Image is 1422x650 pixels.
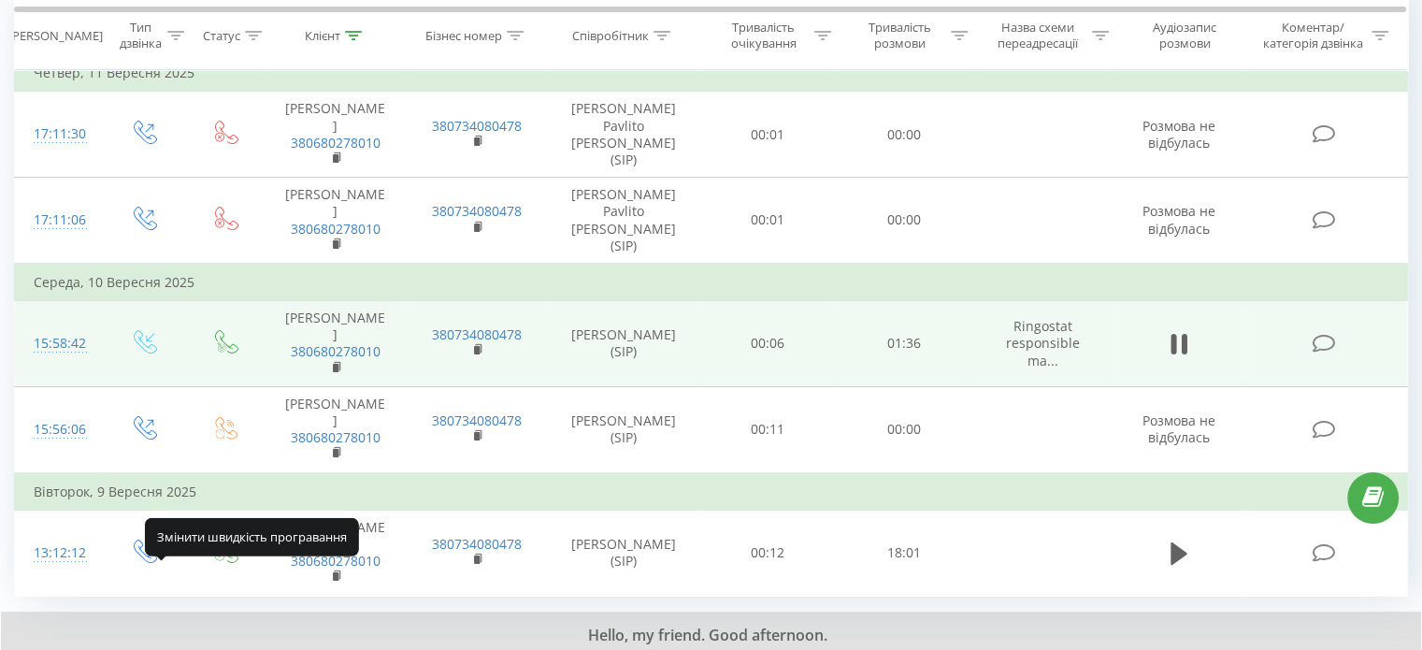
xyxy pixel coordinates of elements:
div: Клієнт [305,27,340,43]
td: 00:01 [700,178,836,264]
td: 00:00 [836,386,971,472]
div: 13:12:12 [34,535,83,571]
td: 01:36 [836,301,971,387]
td: 00:01 [700,92,836,178]
div: Коментар/категорія дзвінка [1257,20,1367,51]
td: Четвер, 11 Вересня 2025 [15,54,1408,92]
div: Аудіозапис розмови [1130,20,1240,51]
div: 17:11:06 [34,202,83,238]
a: 380680278010 [291,134,381,152]
a: 380680278010 [291,428,381,446]
td: [PERSON_NAME] [265,178,406,264]
td: [PERSON_NAME] (SIP) [548,301,700,387]
a: 380734080478 [432,325,522,343]
a: 380734080478 [432,117,522,135]
a: 380734080478 [432,202,522,220]
td: [PERSON_NAME] [265,510,406,596]
div: [PERSON_NAME] [8,27,103,43]
td: [PERSON_NAME] [265,386,406,472]
td: [PERSON_NAME] (SIP) [548,510,700,596]
td: 00:00 [836,92,971,178]
div: 15:58:42 [34,325,83,362]
div: 15:56:06 [34,412,83,448]
div: Бізнес номер [425,27,502,43]
td: Вівторок, 9 Вересня 2025 [15,473,1408,511]
td: Середа, 10 Вересня 2025 [15,264,1408,301]
a: 380734080478 [432,535,522,553]
td: [PERSON_NAME] Pavlito [PERSON_NAME] (SIP) [548,92,700,178]
td: 00:00 [836,178,971,264]
span: Ringostat responsible ma... [1006,317,1080,368]
div: Змінити швидкість програвання [145,518,359,556]
a: 380734080478 [432,412,522,429]
div: Тривалість очікування [717,20,811,51]
td: [PERSON_NAME] [265,92,406,178]
td: [PERSON_NAME] [265,301,406,387]
div: Співробітник [572,27,649,43]
div: Hello, my friend. Good afternoon. [182,626,1214,646]
td: 18:01 [836,510,971,596]
td: 00:06 [700,301,836,387]
span: Розмова не відбулась [1142,117,1215,152]
div: Тип дзвінка [118,20,162,51]
a: 380680278010 [291,220,381,238]
td: 00:11 [700,386,836,472]
div: Статус [203,27,240,43]
td: 00:12 [700,510,836,596]
div: 17:11:30 [34,116,83,152]
td: [PERSON_NAME] (SIP) [548,386,700,472]
div: Назва схеми переадресації [989,20,1087,51]
div: Тривалість розмови [853,20,946,51]
a: 380680278010 [291,342,381,360]
td: [PERSON_NAME] Pavlito [PERSON_NAME] (SIP) [548,178,700,264]
span: Розмова не відбулась [1142,202,1215,237]
span: Розмова не відбулась [1142,412,1215,446]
